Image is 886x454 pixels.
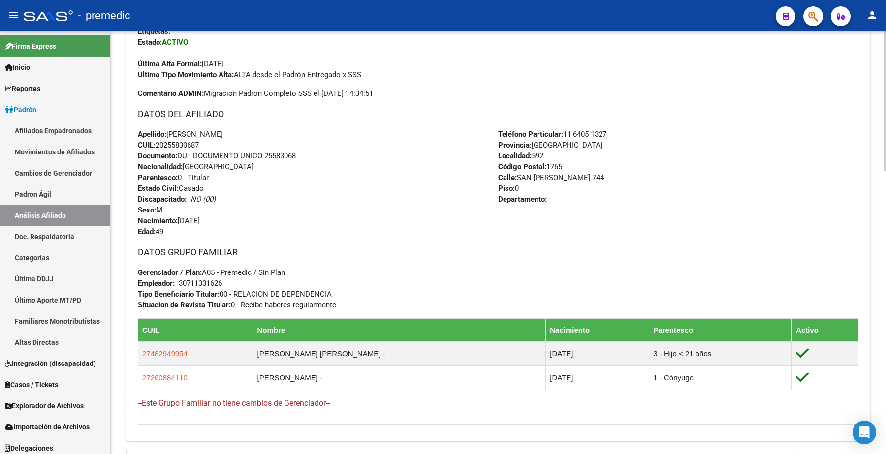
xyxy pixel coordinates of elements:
span: 49 [138,227,163,236]
span: 00 - RELACION DE DEPENDENCIA [138,290,332,299]
span: - premedic [78,5,130,27]
strong: Comentario ADMIN: [138,89,204,98]
strong: Nacimiento: [138,216,178,225]
strong: Documento: [138,151,177,160]
td: [DATE] [546,341,649,365]
span: 27482949954 [142,349,188,358]
strong: Empleador: [138,279,175,288]
th: Nombre [253,318,546,341]
th: CUIL [138,318,253,341]
div: Open Intercom Messenger [853,421,876,444]
span: Importación de Archivos [5,422,90,432]
strong: Provincia: [498,141,532,150]
strong: Situacion de Revista Titular: [138,301,231,309]
span: 1765 [498,162,562,171]
strong: Gerenciador / Plan: [138,268,202,277]
td: [DATE] [546,365,649,390]
h4: --Este Grupo Familiar no tiene cambios de Gerenciador-- [138,398,858,409]
span: Reportes [5,83,40,94]
strong: Etiquetas: [138,27,170,36]
span: 0 [498,184,519,193]
th: Parentesco [649,318,792,341]
span: 0 - Recibe haberes regularmente [138,301,336,309]
span: 11 6405 1327 [498,130,606,139]
strong: Edad: [138,227,156,236]
span: Integración (discapacidad) [5,358,96,369]
i: NO (00) [190,195,216,204]
span: Casado [138,184,204,193]
h3: DATOS DEL AFILIADO [138,107,858,121]
strong: Sexo: [138,206,156,214]
strong: Parentesco: [138,173,178,182]
td: 3 - Hijo < 21 años [649,341,792,365]
strong: Estado Civil: [138,184,179,193]
span: [GEOGRAPHIC_DATA] [498,141,602,150]
th: Nacimiento [546,318,649,341]
strong: Calle: [498,173,517,182]
strong: Código Postal: [498,162,546,171]
span: A05 - Premedic / Sin Plan [138,268,285,277]
span: Migración Padrón Completo SSS el [DATE] 14:34:51 [138,88,373,99]
td: [PERSON_NAME] [PERSON_NAME] - [253,341,546,365]
strong: Discapacitado: [138,195,187,204]
strong: CUIL: [138,141,156,150]
strong: Departamento: [498,195,547,204]
strong: Ultimo Tipo Movimiento Alta: [138,70,234,79]
span: Casos / Tickets [5,379,58,390]
span: M [138,206,162,214]
span: Padrón [5,104,36,115]
span: Explorador de Archivos [5,400,84,411]
span: 0 - Titular [138,173,209,182]
td: [PERSON_NAME] - [253,365,546,390]
span: SAN [PERSON_NAME] 744 [498,173,604,182]
span: [DATE] [138,60,224,68]
strong: Tipo Beneficiario Titular: [138,290,220,299]
strong: ACTIVO [162,38,188,47]
strong: Estado: [138,38,162,47]
td: 1 - Cónyuge [649,365,792,390]
th: Activo [792,318,858,341]
strong: Piso: [498,184,515,193]
h3: DATOS GRUPO FAMILIAR [138,245,858,259]
strong: Teléfono Particular: [498,130,563,139]
span: Firma Express [5,41,56,52]
strong: Apellido: [138,130,166,139]
span: Delegaciones [5,443,53,454]
span: [GEOGRAPHIC_DATA] [138,162,253,171]
mat-icon: person [866,9,878,21]
span: DU - DOCUMENTO UNICO 25583068 [138,151,296,160]
span: 20255830687 [138,141,199,150]
span: [DATE] [138,216,200,225]
span: [PERSON_NAME] [138,130,223,139]
strong: Última Alta Formal: [138,60,202,68]
strong: Localidad: [498,151,532,160]
span: ALTA desde el Padrón Entregado x SSS [138,70,361,79]
span: Inicio [5,62,30,73]
span: 27260884110 [142,373,188,382]
span: 592 [498,151,543,160]
strong: Nacionalidad: [138,162,183,171]
mat-icon: menu [8,9,20,21]
div: 30711331626 [179,278,222,289]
